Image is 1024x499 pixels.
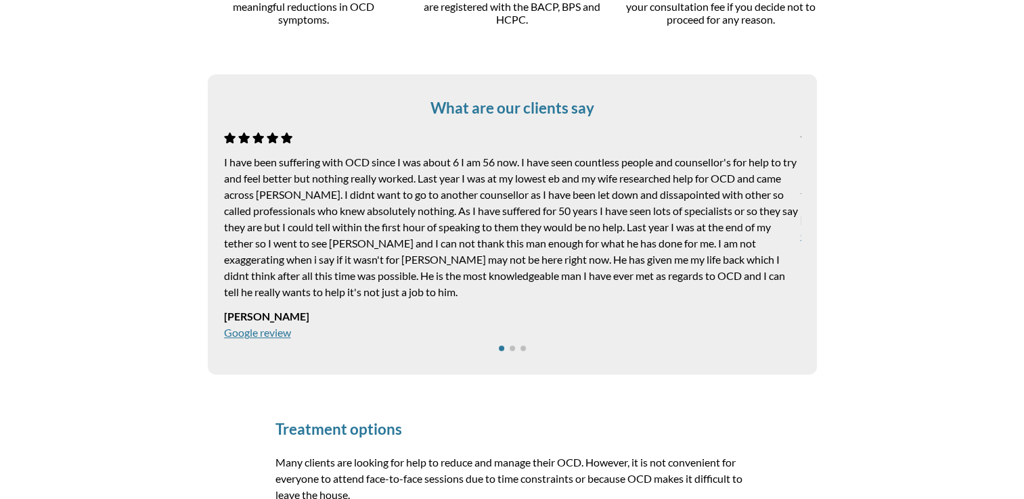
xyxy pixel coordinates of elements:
[275,420,749,438] h2: Treatment options
[224,326,291,339] a: Google review
[224,154,801,300] p: I have been suffering with OCD since I was about 6 I am 56 now. I have seen countless people and ...
[499,346,504,351] span: Go to slide 1
[224,130,801,375] div: 1 / 3
[510,346,515,351] span: Go to slide 2
[520,346,526,351] span: Go to slide 3
[224,308,801,325] p: [PERSON_NAME]
[224,99,801,117] h2: What are our clients say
